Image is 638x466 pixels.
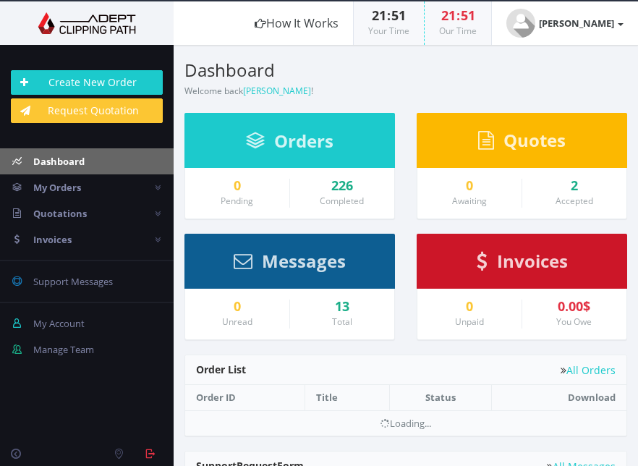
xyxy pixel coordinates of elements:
[556,195,593,207] small: Accepted
[184,85,313,97] small: Welcome back !
[33,155,85,168] span: Dashboard
[33,317,85,330] span: My Account
[320,195,364,207] small: Completed
[503,128,566,152] span: Quotes
[184,61,395,80] h3: Dashboard
[196,363,246,376] span: Order List
[561,365,616,376] a: All Orders
[456,7,461,24] span: :
[539,17,614,30] strong: [PERSON_NAME]
[477,258,568,271] a: Invoices
[533,300,616,314] div: 0.00$
[492,385,626,410] th: Download
[497,249,568,273] span: Invoices
[196,179,278,193] a: 0
[368,25,409,37] small: Your Time
[196,300,278,314] a: 0
[240,1,353,45] a: How It Works
[301,179,384,193] a: 226
[33,207,87,220] span: Quotations
[246,137,333,151] a: Orders
[372,7,386,24] span: 21
[305,385,390,410] th: Title
[222,315,252,328] small: Unread
[533,179,616,193] a: 2
[243,85,311,97] a: [PERSON_NAME]
[33,343,94,356] span: Manage Team
[33,275,113,288] span: Support Messages
[461,7,475,24] span: 51
[556,315,592,328] small: You Owe
[391,7,406,24] span: 51
[390,385,492,410] th: Status
[274,129,333,153] span: Orders
[185,410,626,436] td: Loading...
[332,315,352,328] small: Total
[262,249,346,273] span: Messages
[478,137,566,150] a: Quotes
[11,98,163,123] a: Request Quotation
[452,195,487,207] small: Awaiting
[221,195,253,207] small: Pending
[506,9,535,38] img: user_default.jpg
[301,300,384,314] div: 13
[33,233,72,246] span: Invoices
[428,300,511,314] a: 0
[441,7,456,24] span: 21
[386,7,391,24] span: :
[11,12,163,34] img: Adept Graphics
[492,1,638,45] a: [PERSON_NAME]
[234,258,346,271] a: Messages
[33,181,81,194] span: My Orders
[11,70,163,95] a: Create New Order
[185,385,305,410] th: Order ID
[455,315,484,328] small: Unpaid
[428,179,511,193] a: 0
[439,25,477,37] small: Our Time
